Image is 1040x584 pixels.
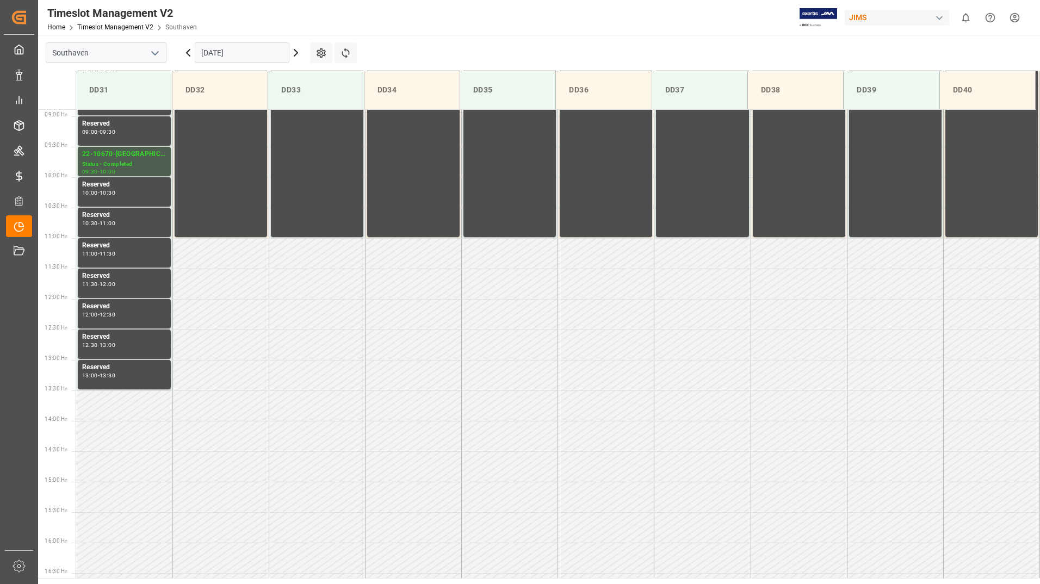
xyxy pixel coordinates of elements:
span: 13:30 Hr [45,386,67,392]
div: - [98,312,100,317]
button: JIMS [845,7,954,28]
span: 16:30 Hr [45,568,67,574]
span: 10:00 Hr [45,172,67,178]
div: DD36 [565,80,642,100]
span: 15:00 Hr [45,477,67,483]
a: Home [47,23,65,31]
div: Reserved [82,301,166,312]
div: DD31 [85,80,163,100]
input: DD.MM.YYYY [195,42,289,63]
div: 11:30 [100,251,115,256]
div: Reserved [82,119,166,129]
span: 15:30 Hr [45,507,67,513]
div: 12:00 [100,282,115,287]
div: Reserved [82,240,166,251]
div: DD35 [469,80,547,100]
div: - [98,190,100,195]
input: Type to search/select [46,42,166,63]
div: Reserved [82,179,166,190]
div: - [98,169,100,174]
div: 10:00 [82,190,98,195]
span: 16:00 Hr [45,538,67,544]
div: Reserved [82,332,166,343]
div: 11:30 [82,282,98,287]
button: open menu [146,45,163,61]
span: 13:00 Hr [45,355,67,361]
div: - [98,282,100,287]
span: 12:30 Hr [45,325,67,331]
span: 09:00 Hr [45,111,67,117]
a: Timeslot Management V2 [77,23,153,31]
div: 10:30 [100,190,115,195]
div: 10:30 [82,221,98,226]
div: 11:00 [100,221,115,226]
div: 13:00 [100,343,115,347]
button: Help Center [978,5,1002,30]
div: 22-10670-[GEOGRAPHIC_DATA] [82,149,166,160]
div: Status - Completed [82,160,166,169]
div: 09:30 [82,169,98,174]
span: 09:30 Hr [45,142,67,148]
div: JIMS [845,10,949,26]
div: - [98,221,100,226]
div: DD38 [757,80,834,100]
div: 12:00 [82,312,98,317]
div: Reserved [82,271,166,282]
div: 12:30 [100,312,115,317]
div: 10:00 [100,169,115,174]
div: Reserved [82,362,166,373]
img: Exertis%20JAM%20-%20Email%20Logo.jpg_1722504956.jpg [800,8,837,27]
div: - [98,373,100,378]
div: Timeslot Management V2 [47,5,197,21]
button: show 0 new notifications [954,5,978,30]
div: DD37 [661,80,739,100]
div: 12:30 [82,343,98,347]
div: 13:00 [82,373,98,378]
span: 14:00 Hr [45,416,67,422]
span: 10:30 Hr [45,203,67,209]
div: DD34 [373,80,451,100]
div: DD39 [852,80,930,100]
div: DD32 [181,80,259,100]
div: - [98,251,100,256]
div: - [98,129,100,134]
div: 09:00 [82,129,98,134]
span: 11:30 Hr [45,264,67,270]
div: 09:30 [100,129,115,134]
div: DD33 [277,80,355,100]
div: Reserved [82,210,166,221]
div: 13:30 [100,373,115,378]
div: - [98,343,100,347]
div: 11:00 [82,251,98,256]
span: 12:00 Hr [45,294,67,300]
span: 14:30 Hr [45,446,67,452]
span: 11:00 Hr [45,233,67,239]
div: DD40 [949,80,1026,100]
